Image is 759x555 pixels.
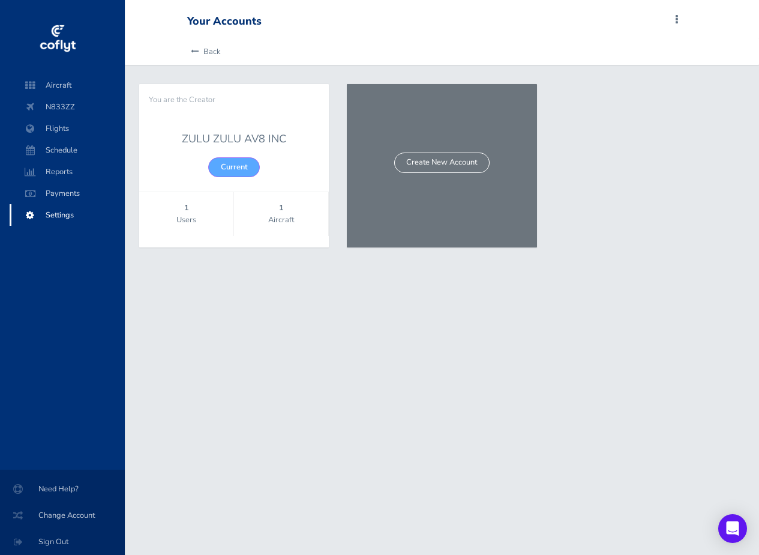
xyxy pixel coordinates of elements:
span: Reports [22,161,113,183]
div: Open Intercom Messenger [718,514,747,543]
span: Flights [22,118,113,139]
a: Create New Account [394,153,489,172]
span: Schedule [22,139,113,161]
strong: 1 [139,202,233,214]
a: 1 Users [139,192,233,236]
span: Aircraft [22,74,113,96]
a: Back [187,38,220,65]
span: Sign Out [14,531,110,553]
span: Users [139,214,233,226]
span: Need Help? [14,478,110,500]
div: Your Accounts [187,15,262,28]
img: coflyt logo [38,21,77,57]
strong: 1 [234,202,328,214]
a: ZULU ZULU AV8 INC [154,130,314,148]
span: Settings [22,204,113,226]
span: Payments [22,183,113,204]
span: Aircraft [234,214,328,226]
span: Change Account [14,505,110,526]
span: You are the Creator [149,94,215,106]
span: N833ZZ [22,96,113,118]
a: 1 Aircraft [234,192,328,236]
